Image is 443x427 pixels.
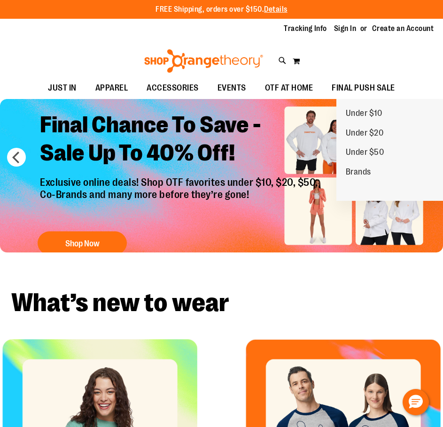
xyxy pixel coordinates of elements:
[48,77,77,99] span: JUST IN
[33,104,327,260] a: Final Chance To Save -Sale Up To 40% Off! Exclusive online deals! Shop OTF favorites under $10, $...
[403,389,429,415] button: Hello, have a question? Let’s chat.
[346,167,371,179] span: Brands
[346,108,382,120] span: Under $10
[7,148,26,167] button: prev
[334,23,357,34] a: Sign In
[95,77,128,99] span: APPAREL
[336,104,392,123] a: Under $10
[33,176,327,222] p: Exclusive online deals! Shop OTF favorites under $10, $20, $50, Co-Brands and many more before th...
[86,77,138,99] a: APPAREL
[38,231,127,255] button: Shop Now
[143,49,264,73] img: Shop Orangetheory
[284,23,327,34] a: Tracking Info
[218,77,246,99] span: EVENTS
[346,128,384,140] span: Under $20
[346,147,384,159] span: Under $50
[264,5,288,14] a: Details
[155,4,288,15] p: FREE Shipping, orders over $150.
[336,162,381,182] a: Brands
[265,77,313,99] span: OTF AT HOME
[372,23,434,34] a: Create an Account
[336,123,393,143] a: Under $20
[33,104,327,176] h2: Final Chance To Save - Sale Up To 40% Off!
[256,77,323,99] a: OTF AT HOME
[147,77,199,99] span: ACCESSORIES
[322,77,404,99] a: FINAL PUSH SALE
[11,290,432,316] h2: What’s new to wear
[332,77,395,99] span: FINAL PUSH SALE
[336,143,394,162] a: Under $50
[208,77,256,99] a: EVENTS
[137,77,208,99] a: ACCESSORIES
[39,77,86,99] a: JUST IN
